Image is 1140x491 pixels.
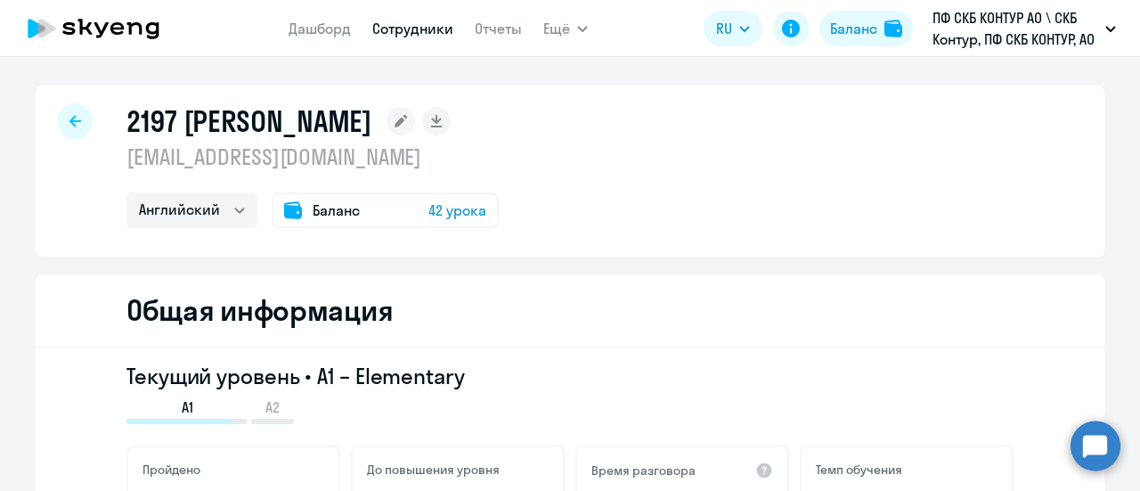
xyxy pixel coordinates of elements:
[884,20,902,37] img: balance
[142,462,200,478] h5: Пройдено
[819,11,913,46] button: Балансbalance
[126,362,1014,390] h3: Текущий уровень • A1 – Elementary
[591,462,696,479] h5: Время разговора
[367,462,500,478] h5: До повышения уровня
[372,20,453,37] a: Сотрудники
[704,11,762,46] button: RU
[924,7,1125,50] button: ПФ СКБ КОНТУР АО \ СКБ Контур, ПФ СКБ КОНТУР, АО
[475,20,522,37] a: Отчеты
[716,18,732,39] span: RU
[126,143,499,171] p: [EMAIL_ADDRESS][DOMAIN_NAME]
[182,397,193,417] span: A1
[816,462,902,478] h5: Темп обучения
[830,18,877,39] div: Баланс
[313,200,360,221] span: Баланс
[289,20,351,37] a: Дашборд
[126,103,372,139] h1: 2197 [PERSON_NAME]
[126,292,393,328] h2: Общая информация
[543,11,588,46] button: Ещё
[543,18,570,39] span: Ещё
[428,200,486,221] span: 42 урока
[932,7,1098,50] p: ПФ СКБ КОНТУР АО \ СКБ Контур, ПФ СКБ КОНТУР, АО
[265,397,280,417] span: A2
